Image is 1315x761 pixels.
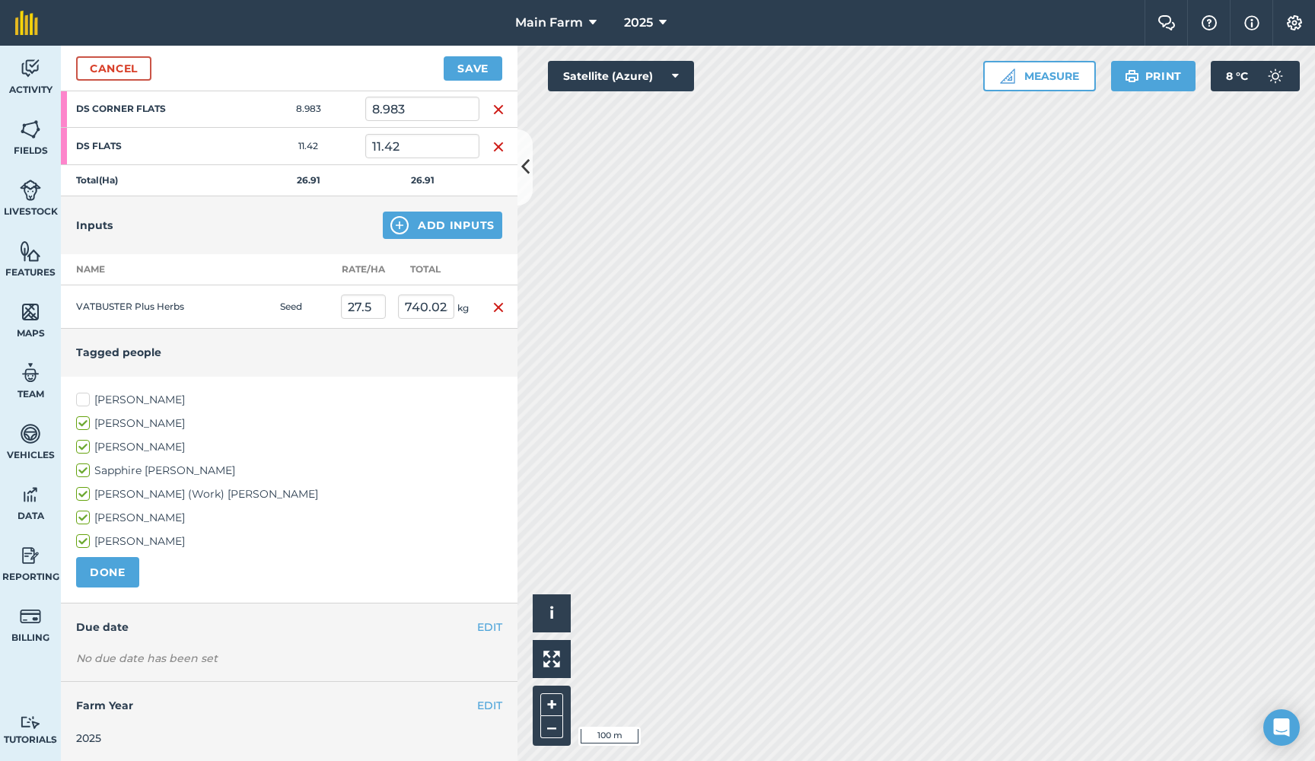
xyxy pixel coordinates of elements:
button: DONE [76,557,139,587]
label: [PERSON_NAME] [76,510,502,526]
button: Satellite (Azure) [548,61,694,91]
button: EDIT [477,697,502,714]
label: [PERSON_NAME] [76,416,502,431]
img: svg+xml;base64,PHN2ZyB4bWxucz0iaHR0cDovL3d3dy53My5vcmcvMjAwMC9zdmciIHdpZHRoPSIxNCIgaGVpZ2h0PSIyNC... [390,216,409,234]
td: kg [392,285,479,329]
label: [PERSON_NAME] [76,533,502,549]
strong: 26.91 [297,174,320,186]
img: svg+xml;base64,PD94bWwgdmVyc2lvbj0iMS4wIiBlbmNvZGluZz0idXRmLTgiPz4KPCEtLSBHZW5lcmF0b3I6IEFkb2JlIE... [20,483,41,506]
h4: Inputs [76,217,113,234]
label: [PERSON_NAME] [76,392,502,408]
th: Rate/ Ha [335,254,392,285]
button: Save [444,56,502,81]
h4: Due date [76,619,502,635]
button: Measure [983,61,1096,91]
label: Sapphire [PERSON_NAME] [76,463,502,479]
img: svg+xml;base64,PHN2ZyB4bWxucz0iaHR0cDovL3d3dy53My5vcmcvMjAwMC9zdmciIHdpZHRoPSIxNiIgaGVpZ2h0PSIyNC... [492,138,505,156]
span: 2025 [624,14,653,32]
a: Cancel [76,56,151,81]
img: svg+xml;base64,PHN2ZyB4bWxucz0iaHR0cDovL3d3dy53My5vcmcvMjAwMC9zdmciIHdpZHRoPSIxNiIgaGVpZ2h0PSIyNC... [492,100,505,119]
img: svg+xml;base64,PHN2ZyB4bWxucz0iaHR0cDovL3d3dy53My5vcmcvMjAwMC9zdmciIHdpZHRoPSIxNiIgaGVpZ2h0PSIyNC... [492,298,505,317]
img: svg+xml;base64,PHN2ZyB4bWxucz0iaHR0cDovL3d3dy53My5vcmcvMjAwMC9zdmciIHdpZHRoPSI1NiIgaGVpZ2h0PSI2MC... [20,240,41,263]
th: Name [61,254,213,285]
button: 8 °C [1211,61,1300,91]
img: svg+xml;base64,PHN2ZyB4bWxucz0iaHR0cDovL3d3dy53My5vcmcvMjAwMC9zdmciIHdpZHRoPSI1NiIgaGVpZ2h0PSI2MC... [20,301,41,323]
h4: Tagged people [76,344,502,361]
td: 11.42 [251,128,365,165]
img: Two speech bubbles overlapping with the left bubble in the forefront [1157,15,1176,30]
div: No due date has been set [76,651,502,666]
img: A question mark icon [1200,15,1218,30]
strong: DS CORNER FLATS [76,103,195,115]
td: Seed [274,285,335,329]
button: Add Inputs [383,212,502,239]
img: svg+xml;base64,PD94bWwgdmVyc2lvbj0iMS4wIiBlbmNvZGluZz0idXRmLTgiPz4KPCEtLSBHZW5lcmF0b3I6IEFkb2JlIE... [20,179,41,202]
img: svg+xml;base64,PD94bWwgdmVyc2lvbj0iMS4wIiBlbmNvZGluZz0idXRmLTgiPz4KPCEtLSBHZW5lcmF0b3I6IEFkb2JlIE... [20,715,41,730]
h4: Farm Year [76,697,502,714]
td: VATBUSTER Plus Herbs [61,285,213,329]
strong: Total ( Ha ) [76,174,118,186]
button: – [540,716,563,738]
th: Total [392,254,479,285]
img: Four arrows, one pointing top left, one top right, one bottom right and the last bottom left [543,651,560,667]
div: Open Intercom Messenger [1263,709,1300,746]
button: + [540,693,563,716]
img: fieldmargin Logo [15,11,38,35]
img: svg+xml;base64,PD94bWwgdmVyc2lvbj0iMS4wIiBlbmNvZGluZz0idXRmLTgiPz4KPCEtLSBHZW5lcmF0b3I6IEFkb2JlIE... [20,544,41,567]
img: A cog icon [1285,15,1304,30]
strong: DS FLATS [76,140,195,152]
span: 8 ° C [1226,61,1248,91]
div: 2025 [76,730,502,747]
img: svg+xml;base64,PD94bWwgdmVyc2lvbj0iMS4wIiBlbmNvZGluZz0idXRmLTgiPz4KPCEtLSBHZW5lcmF0b3I6IEFkb2JlIE... [20,57,41,80]
button: i [533,594,571,632]
span: Main Farm [515,14,583,32]
img: svg+xml;base64,PD94bWwgdmVyc2lvbj0iMS4wIiBlbmNvZGluZz0idXRmLTgiPz4KPCEtLSBHZW5lcmF0b3I6IEFkb2JlIE... [20,422,41,445]
label: [PERSON_NAME] (Work) [PERSON_NAME] [76,486,502,502]
button: EDIT [477,619,502,635]
img: svg+xml;base64,PHN2ZyB4bWxucz0iaHR0cDovL3d3dy53My5vcmcvMjAwMC9zdmciIHdpZHRoPSI1NiIgaGVpZ2h0PSI2MC... [20,118,41,141]
img: svg+xml;base64,PD94bWwgdmVyc2lvbj0iMS4wIiBlbmNvZGluZz0idXRmLTgiPz4KPCEtLSBHZW5lcmF0b3I6IEFkb2JlIE... [1260,61,1291,91]
img: svg+xml;base64,PHN2ZyB4bWxucz0iaHR0cDovL3d3dy53My5vcmcvMjAwMC9zdmciIHdpZHRoPSIxNyIgaGVpZ2h0PSIxNy... [1244,14,1259,32]
img: svg+xml;base64,PD94bWwgdmVyc2lvbj0iMS4wIiBlbmNvZGluZz0idXRmLTgiPz4KPCEtLSBHZW5lcmF0b3I6IEFkb2JlIE... [20,361,41,384]
img: Ruler icon [1000,68,1015,84]
strong: 26.91 [411,174,435,186]
label: [PERSON_NAME] [76,439,502,455]
img: svg+xml;base64,PHN2ZyB4bWxucz0iaHR0cDovL3d3dy53My5vcmcvMjAwMC9zdmciIHdpZHRoPSIxOSIgaGVpZ2h0PSIyNC... [1125,67,1139,85]
button: Print [1111,61,1196,91]
td: 8.983 [251,91,365,128]
span: i [549,603,554,622]
img: svg+xml;base64,PD94bWwgdmVyc2lvbj0iMS4wIiBlbmNvZGluZz0idXRmLTgiPz4KPCEtLSBHZW5lcmF0b3I6IEFkb2JlIE... [20,605,41,628]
